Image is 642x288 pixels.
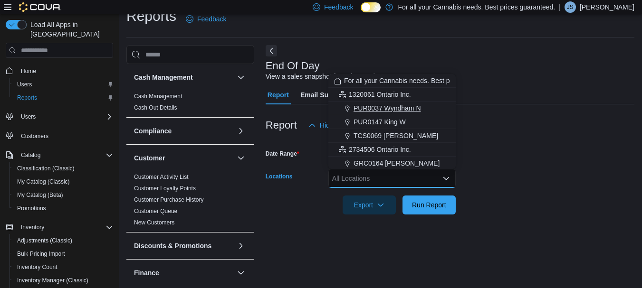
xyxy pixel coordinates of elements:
[349,145,411,154] span: 2734506 Ontario Inc.
[398,1,555,13] p: For all your Cannabis needs. Best prices guaranteed.
[134,153,233,163] button: Customer
[17,178,70,186] span: My Catalog (Classic)
[266,60,320,72] h3: End Of Day
[2,110,117,123] button: Users
[13,261,113,273] span: Inventory Count
[134,219,174,226] a: New Customers
[10,274,117,287] button: Inventory Manager (Classic)
[13,176,74,187] a: My Catalog (Classic)
[348,195,390,214] span: Export
[134,93,182,100] a: Cash Management
[134,268,233,278] button: Finance
[13,163,78,174] a: Classification (Classic)
[328,157,456,170] button: GRC0164 [PERSON_NAME]
[13,235,76,246] a: Adjustments (Classic)
[2,64,117,77] button: Home
[134,185,196,192] span: Customer Loyalty Points
[2,149,117,162] button: Catalog
[354,131,438,140] span: TCS0069 [PERSON_NAME]
[354,103,421,113] span: PUR0037 Wyndham N
[343,195,396,214] button: Export
[19,2,61,12] img: Cova
[13,176,113,187] span: My Catalog (Classic)
[17,250,65,258] span: Bulk Pricing Import
[13,79,113,90] span: Users
[328,74,456,88] button: For all your Cannabis needs. Best prices guaranteed.
[10,78,117,91] button: Users
[134,174,189,180] a: Customer Activity List
[134,196,204,203] a: Customer Purchase History
[266,120,297,131] h3: Report
[10,91,117,104] button: Reports
[10,234,117,247] button: Adjustments (Classic)
[580,1,634,13] p: [PERSON_NAME]
[134,196,204,204] span: Customer Purchase History
[266,173,293,180] label: Locations
[10,260,117,274] button: Inventory Count
[13,203,50,214] a: Promotions
[13,248,113,260] span: Bulk Pricing Import
[13,189,113,201] span: My Catalog (Beta)
[328,143,456,157] button: 2734506 Ontario Inc.
[134,73,233,82] button: Cash Management
[134,268,159,278] h3: Finance
[134,219,174,226] span: New Customers
[197,14,226,24] span: Feedback
[349,90,411,99] span: 1320061 Ontario Inc.
[567,1,574,13] span: JS
[17,149,44,161] button: Catalog
[182,9,230,28] a: Feedback
[134,208,177,214] a: Customer Queue
[235,72,247,83] button: Cash Management
[17,94,37,102] span: Reports
[266,150,299,158] label: Date Range
[13,248,69,260] a: Bulk Pricing Import
[17,277,88,284] span: Inventory Manager (Classic)
[134,104,177,111] span: Cash Out Details
[17,130,113,142] span: Customers
[324,2,353,12] span: Feedback
[235,152,247,164] button: Customer
[559,1,561,13] p: |
[10,188,117,202] button: My Catalog (Beta)
[268,85,289,104] span: Report
[134,73,193,82] h3: Cash Management
[134,173,189,181] span: Customer Activity List
[2,129,117,143] button: Customers
[13,92,113,103] span: Reports
[412,200,446,210] span: Run Report
[21,223,44,231] span: Inventory
[235,267,247,279] button: Finance
[134,241,211,251] h3: Discounts & Promotions
[354,117,406,127] span: PUR0147 King W
[134,126,172,136] h3: Compliance
[21,151,40,159] span: Catalog
[361,2,381,12] input: Dark Mode
[305,116,374,135] button: Hide Parameters
[13,203,113,214] span: Promotions
[10,175,117,188] button: My Catalog (Classic)
[17,111,113,122] span: Users
[13,235,113,246] span: Adjustments (Classic)
[565,1,576,13] div: Jay Stewart
[17,191,63,199] span: My Catalog (Beta)
[354,158,440,168] span: GRC0164 [PERSON_NAME]
[344,76,501,85] span: For all your Cannabis needs. Best prices guaranteed.
[442,175,450,182] button: Close list of options
[126,91,254,117] div: Cash Management
[21,67,36,75] span: Home
[126,171,254,232] div: Customer
[266,45,277,56] button: Next
[320,121,370,130] span: Hide Parameters
[361,12,361,13] span: Dark Mode
[17,65,40,77] a: Home
[2,221,117,234] button: Inventory
[13,261,61,273] a: Inventory Count
[10,247,117,260] button: Bulk Pricing Import
[328,129,456,143] button: TCS0069 [PERSON_NAME]
[17,237,72,244] span: Adjustments (Classic)
[17,81,32,88] span: Users
[13,79,36,90] a: Users
[17,130,52,142] a: Customers
[266,72,405,82] div: View a sales snapshot for a date or date range.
